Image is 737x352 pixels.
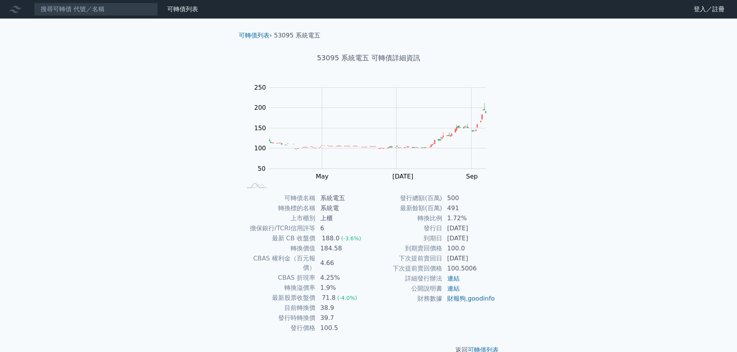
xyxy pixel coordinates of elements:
td: 6 [316,223,369,233]
td: 4.25% [316,273,369,283]
input: 搜尋可轉債 代號／名稱 [34,3,158,16]
tspan: 200 [254,104,266,111]
tspan: Sep [466,173,478,180]
td: 可轉債名稱 [242,193,316,203]
td: [DATE] [443,233,496,243]
a: 財報狗 [447,295,466,302]
td: 發行總額(百萬) [369,193,443,203]
td: 目前轉換價 [242,303,316,313]
a: 可轉債列表 [239,32,270,39]
a: 可轉債列表 [167,5,198,13]
td: 轉換價值 [242,243,316,253]
li: 53095 系統電五 [274,31,320,40]
span: (-4.0%) [337,295,357,301]
td: 系統電 [316,203,369,213]
div: 71.8 [320,293,337,303]
tspan: 150 [254,124,266,132]
a: 連結 [447,285,460,292]
tspan: [DATE] [392,173,413,180]
div: 188.0 [320,234,341,243]
td: 4.66 [316,253,369,273]
td: 發行時轉換價 [242,313,316,323]
td: 最新 CB 收盤價 [242,233,316,243]
td: 最新股票收盤價 [242,293,316,303]
td: 轉換標的名稱 [242,203,316,213]
tspan: 250 [254,84,266,91]
td: 上櫃 [316,213,369,223]
td: 下次提前賣回價格 [369,264,443,274]
td: CBAS 折現率 [242,273,316,283]
td: 491 [443,203,496,213]
td: 1.72% [443,213,496,223]
li: › [239,31,272,40]
td: 到期日 [369,233,443,243]
td: 38.9 [316,303,369,313]
td: 1.9% [316,283,369,293]
a: goodinfo [468,295,495,302]
td: , [443,294,496,304]
tspan: May [316,173,328,180]
td: 下次提前賣回日 [369,253,443,264]
td: 系統電五 [316,193,369,203]
td: 100.5006 [443,264,496,274]
span: (-3.6%) [341,235,361,241]
td: 100.5 [316,323,369,333]
tspan: 100 [254,145,266,152]
td: 轉換比例 [369,213,443,223]
g: Chart [250,84,498,196]
a: 連結 [447,275,460,282]
td: [DATE] [443,223,496,233]
td: 100.0 [443,243,496,253]
td: CBAS 權利金（百元報價） [242,253,316,273]
td: 39.7 [316,313,369,323]
td: 轉換溢價率 [242,283,316,293]
td: 到期賣回價格 [369,243,443,253]
td: 最新餘額(百萬) [369,203,443,213]
td: 500 [443,193,496,203]
td: 詳細發行辦法 [369,274,443,284]
h1: 53095 系統電五 可轉債詳細資訊 [233,53,505,63]
td: 公開說明書 [369,284,443,294]
td: 發行價格 [242,323,316,333]
td: 財務數據 [369,294,443,304]
td: 184.58 [316,243,369,253]
td: 擔保銀行/TCRI信用評等 [242,223,316,233]
td: 發行日 [369,223,443,233]
a: 登入／註冊 [687,3,731,15]
td: 上市櫃別 [242,213,316,223]
td: [DATE] [443,253,496,264]
tspan: 50 [258,165,265,172]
